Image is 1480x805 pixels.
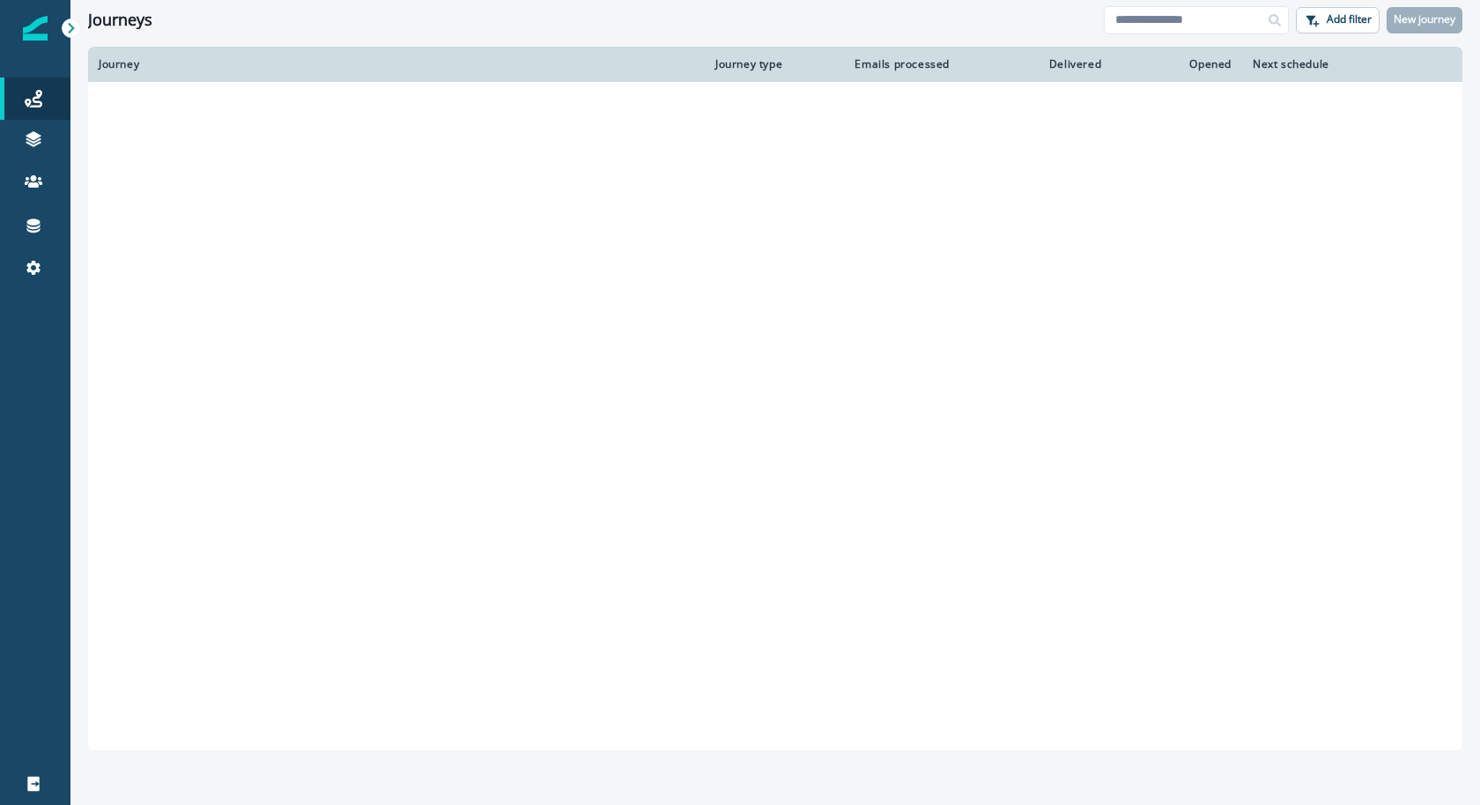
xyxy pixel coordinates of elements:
[1296,7,1380,33] button: Add filter
[1122,57,1232,71] div: Opened
[1394,13,1455,26] p: New journey
[847,57,950,71] div: Emails processed
[715,57,826,71] div: Journey type
[99,57,694,71] div: Journey
[88,11,152,30] h1: Journeys
[1327,13,1372,26] p: Add filter
[1387,7,1462,33] button: New journey
[23,16,48,41] img: Inflection
[971,57,1101,71] div: Delivered
[1253,57,1408,71] div: Next schedule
